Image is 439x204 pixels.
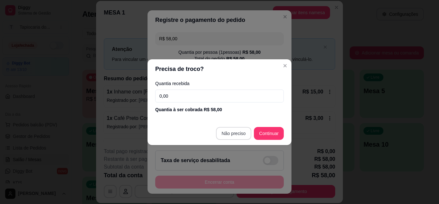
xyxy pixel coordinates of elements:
[254,127,284,140] button: Continuar
[216,127,252,140] button: Não preciso
[155,81,284,86] label: Quantia recebida
[155,106,284,113] div: Quantia à ser cobrada R$ 58,00
[280,61,290,71] button: Close
[148,59,291,79] header: Precisa de troco?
